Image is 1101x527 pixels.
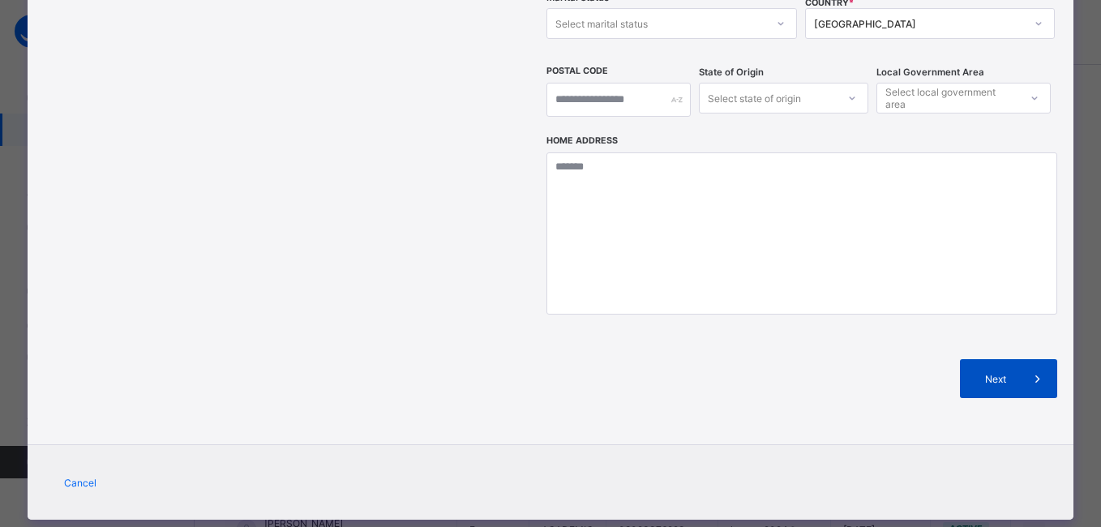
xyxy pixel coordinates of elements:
[546,66,608,76] label: Postal Code
[708,83,801,114] div: Select state of origin
[64,477,96,489] span: Cancel
[546,135,618,146] label: Home Address
[555,8,648,39] div: Select marital status
[972,373,1018,385] span: Next
[814,18,1026,30] div: [GEOGRAPHIC_DATA]
[885,83,1017,114] div: Select local government area
[699,66,764,78] span: State of Origin
[876,66,984,78] span: Local Government Area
